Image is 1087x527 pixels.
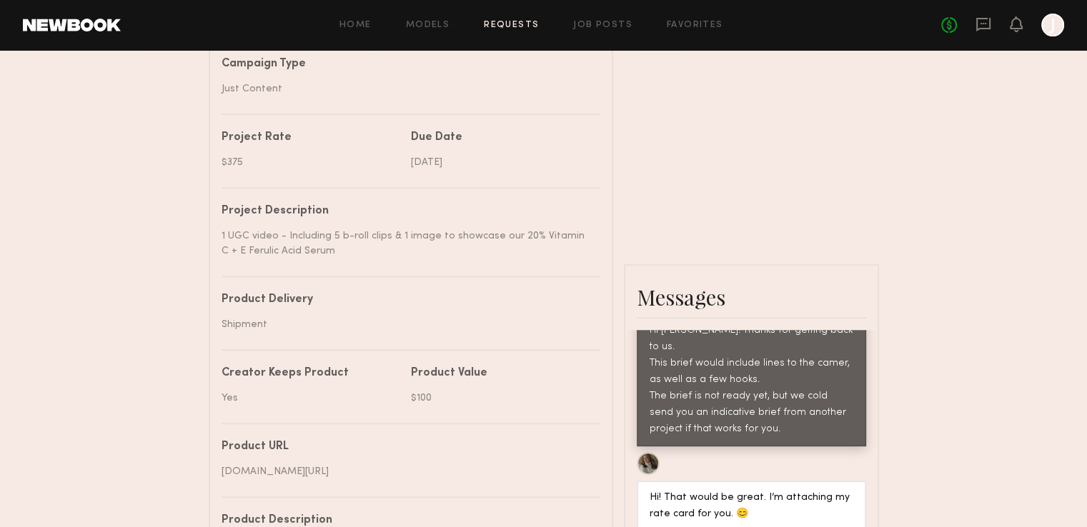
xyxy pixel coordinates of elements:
div: Product Delivery [222,294,590,306]
a: J [1041,14,1064,36]
div: Product URL [222,441,590,453]
div: Product Description [222,515,590,526]
div: Project Description [222,206,590,217]
div: Yes [222,391,400,406]
div: Campaign Type [222,59,590,70]
div: Product Value [411,368,590,379]
div: Due Date [411,132,590,144]
div: $375 [222,155,400,170]
a: Models [406,21,450,30]
div: [DATE] [411,155,590,170]
div: Hi [PERSON_NAME]! Thanks for getting back to us. This brief would include lines to the camer, as ... [650,323,853,438]
div: Messages [637,283,866,311]
div: Shipment [222,317,590,332]
div: 1 UGC video - Including 5 b-roll clips & 1 image to showcase our 20% Vitamin C + E Ferulic Acid S... [222,229,590,259]
a: Home [339,21,372,30]
div: Project Rate [222,132,400,144]
a: Requests [484,21,539,30]
div: $100 [411,391,590,406]
a: Favorites [667,21,723,30]
div: Creator Keeps Product [222,368,400,379]
a: Job Posts [573,21,632,30]
div: Just Content [222,81,590,96]
div: [DOMAIN_NAME][URL] [222,464,590,479]
div: Hi! That would be great. I’m attaching my rate card for you. 😊 [650,490,853,523]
